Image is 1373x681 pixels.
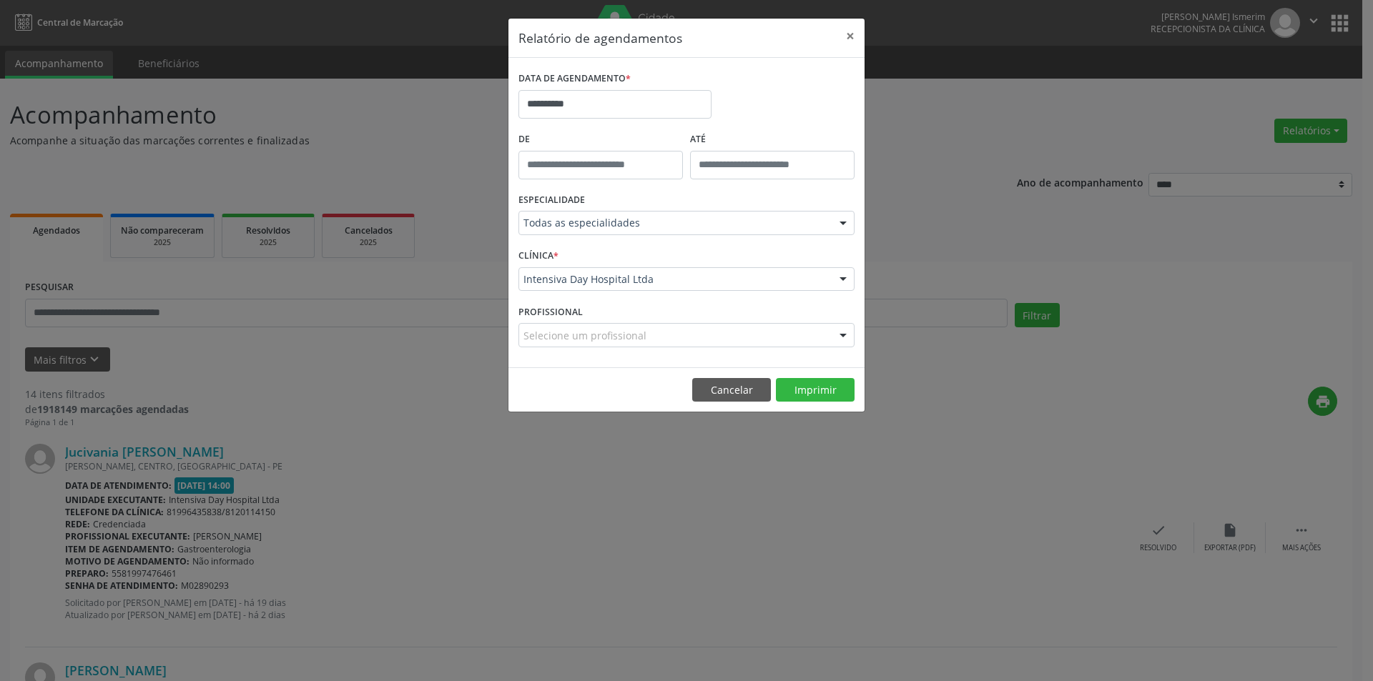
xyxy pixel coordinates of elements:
button: Cancelar [692,378,771,402]
span: Intensiva Day Hospital Ltda [523,272,825,287]
label: DATA DE AGENDAMENTO [518,68,631,90]
button: Imprimir [776,378,855,402]
h5: Relatório de agendamentos [518,29,682,47]
label: ESPECIALIDADE [518,189,585,212]
label: CLÍNICA [518,245,558,267]
label: De [518,129,683,151]
button: Close [836,19,865,54]
label: PROFISSIONAL [518,301,583,323]
span: Selecione um profissional [523,328,646,343]
span: Todas as especialidades [523,216,825,230]
label: ATÉ [690,129,855,151]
